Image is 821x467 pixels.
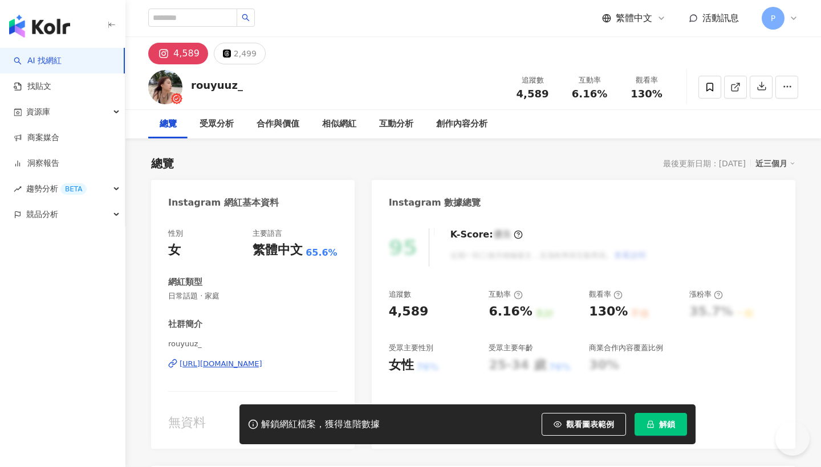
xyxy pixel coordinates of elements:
[168,241,181,259] div: 女
[322,117,356,131] div: 相似網紅
[168,228,183,239] div: 性別
[26,176,87,202] span: 趨勢分析
[663,159,746,168] div: 最後更新日期：[DATE]
[616,12,652,24] span: 繁體中文
[659,420,675,429] span: 解鎖
[257,117,299,131] div: 合作與價值
[572,88,607,100] span: 6.16%
[389,196,481,209] div: Instagram 數據總覽
[689,289,723,300] div: 漲粉率
[168,196,279,209] div: Instagram 網紅基本資料
[589,343,663,353] div: 商業合作內容覆蓋比例
[389,289,411,300] div: 追蹤數
[261,419,380,431] div: 解鎖網紅檔案，獲得進階數據
[568,75,611,86] div: 互動率
[191,78,243,92] div: rouyuuz_
[173,46,200,62] div: 4,589
[14,55,62,67] a: searchAI 找網紅
[489,303,532,321] div: 6.16%
[168,359,338,369] a: [URL][DOMAIN_NAME]
[379,117,413,131] div: 互動分析
[389,343,433,353] div: 受眾主要性別
[306,247,338,259] span: 65.6%
[26,202,58,227] span: 競品分析
[214,43,266,64] button: 2,499
[511,75,554,86] div: 追蹤數
[566,420,614,429] span: 觀看圖表範例
[180,359,262,369] div: [URL][DOMAIN_NAME]
[625,75,668,86] div: 觀看率
[200,117,234,131] div: 受眾分析
[436,117,487,131] div: 創作內容分析
[755,156,795,171] div: 近三個月
[389,357,414,374] div: 女性
[148,43,208,64] button: 4,589
[168,318,202,330] div: 社群簡介
[148,70,182,104] img: KOL Avatar
[635,413,687,436] button: 解鎖
[647,420,655,428] span: lock
[631,88,663,100] span: 130%
[60,183,87,195] div: BETA
[9,15,70,38] img: logo
[389,303,429,321] div: 4,589
[589,289,623,300] div: 觀看率
[542,413,626,436] button: 觀看圖表範例
[151,155,174,171] div: 總覽
[489,289,522,300] div: 互動率
[702,13,739,23] span: 活動訊息
[234,46,257,62] div: 2,499
[242,14,250,22] span: search
[14,185,22,193] span: rise
[168,276,202,288] div: 網紅類型
[771,12,775,24] span: P
[14,132,59,144] a: 商案媒合
[14,81,51,92] a: 找貼文
[253,241,303,259] div: 繁體中文
[168,291,338,301] span: 日常話題 · 家庭
[14,158,59,169] a: 洞察報告
[517,88,549,100] span: 4,589
[160,117,177,131] div: 總覽
[589,303,628,321] div: 130%
[450,228,523,241] div: K-Score :
[253,228,282,239] div: 主要語言
[26,99,50,125] span: 資源庫
[168,339,338,349] span: rouyuuz_
[489,343,533,353] div: 受眾主要年齡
